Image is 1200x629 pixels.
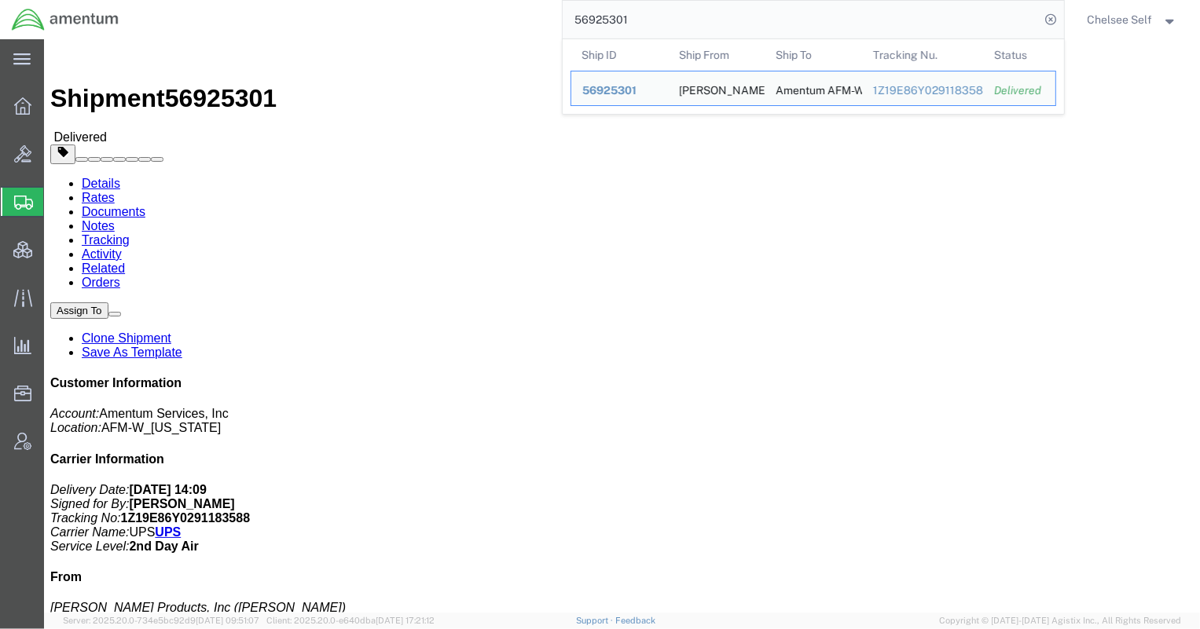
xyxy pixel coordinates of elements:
[776,71,851,105] div: Amentum AFM-W Alaska
[563,1,1040,38] input: Search for shipment number, reference number
[939,614,1181,627] span: Copyright © [DATE]-[DATE] Agistix Inc., All Rights Reserved
[576,616,615,625] a: Support
[983,39,1056,71] th: Status
[861,39,983,71] th: Tracking Nu.
[1088,11,1153,28] span: Chelsee Self
[266,616,435,625] span: Client: 2025.20.0-e640dba
[994,82,1044,99] div: Delivered
[582,84,637,97] span: 56925301
[872,82,972,99] div: 1Z19E86Y0291183588
[667,39,765,71] th: Ship From
[63,616,259,625] span: Server: 2025.20.0-734e5bc92d9
[678,71,754,105] div: Kennon Products, Inc
[376,616,435,625] span: [DATE] 17:21:12
[44,39,1200,613] iframe: FS Legacy Container
[571,39,1064,114] table: Search Results
[615,616,655,625] a: Feedback
[765,39,862,71] th: Ship To
[582,82,657,99] div: 56925301
[196,616,259,625] span: [DATE] 09:51:07
[11,8,119,31] img: logo
[1087,10,1179,29] button: Chelsee Self
[571,39,668,71] th: Ship ID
